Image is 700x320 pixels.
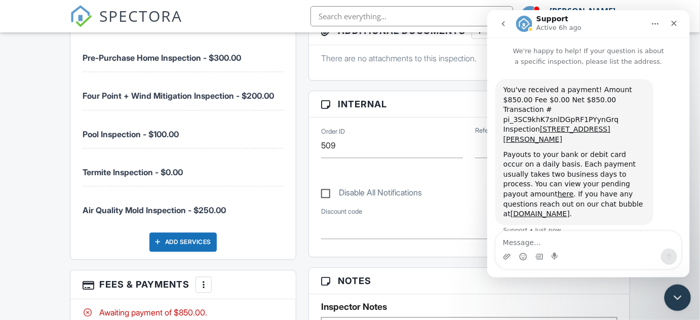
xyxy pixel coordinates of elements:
p: There are no attachments to this inspection. [321,53,617,64]
input: Search everything... [310,6,513,26]
li: Service: Four Point + Wind Mitigation Inspection [83,72,284,110]
h5: Inspector Notes [321,302,617,312]
h3: Internal [309,91,630,117]
h3: Notes [309,268,630,294]
li: Manual fee: Termite Inspection [83,148,284,186]
label: Referral source [475,126,518,135]
li: Manual fee: Pool Inspection [83,110,284,148]
img: The Best Home Inspection Software - Spectora [70,5,92,27]
div: Add Services [149,232,217,252]
iframe: Intercom live chat [487,10,690,277]
li: Manual fee: Air Quality Mold Inspection [83,186,284,224]
label: Disable All Notifications [321,188,422,201]
div: [PERSON_NAME] [550,6,616,16]
div: Awaiting payment of $850.00. [83,307,284,318]
span: Air Quality Mold Inspection - $250.00 [83,205,226,215]
h3: Fees & Payments [70,270,296,299]
li: Service: Pre-Purchase Home Inspection [83,34,284,72]
span: Pool Inspection - $100.00 [83,129,179,139]
span: SPECTORA [99,5,182,26]
span: Four Point + Wind Mitigation Inspection - $200.00 [83,91,274,101]
span: Termite Inspection - $0.00 [83,167,183,177]
label: Order ID [321,127,345,136]
label: Discount code [321,207,362,216]
iframe: Intercom live chat [665,285,691,311]
span: Pre-Purchase Home Inspection - $300.00 [83,53,241,63]
a: SPECTORA [70,14,182,35]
